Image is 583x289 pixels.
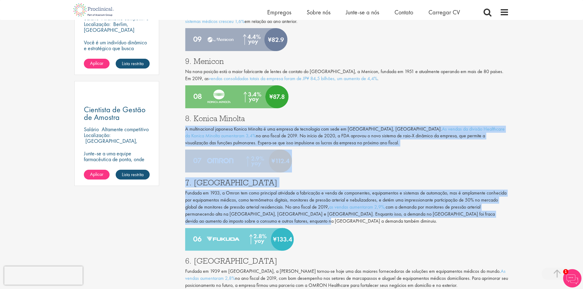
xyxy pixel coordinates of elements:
[185,177,277,187] font: 7. [GEOGRAPHIC_DATA]
[122,60,144,67] font: Lista restrita
[307,8,331,16] a: Sobre nós
[185,275,508,288] font: no ano fiscal de 2019, com bom desempenho nos setores de marcapassos e aluguel de equipamentos mé...
[185,132,485,146] font: no ano fiscal de 2019. No início de 2020, a FDA aprovou o novo sistema de raio-X dinâmico da empr...
[84,106,150,121] a: Cientista de Gestão de Amostra
[267,8,291,16] a: Empregos
[122,171,144,178] font: Lista restrita
[84,170,110,180] a: Aplicar
[185,126,442,132] font: A multinacional japonesa Konica Minolta é uma empresa de tecnologia com sede em [GEOGRAPHIC_DATA]...
[84,137,137,150] font: [GEOGRAPHIC_DATA], [GEOGRAPHIC_DATA]
[84,20,110,28] font: Localização:
[116,59,150,69] a: Lista restrita
[245,18,297,24] font: em relação ao ano anterior.
[102,126,149,133] font: Altamente competitivo
[84,132,110,139] font: Localização:
[84,20,134,33] font: Berlim, [GEOGRAPHIC_DATA]
[185,256,277,266] font: 6. [GEOGRAPHIC_DATA]
[84,104,146,122] font: Cientista de Gestão de Amostra
[185,56,224,66] font: 9. Menicon
[565,269,567,274] font: 1
[377,75,379,82] font: .
[428,8,460,16] a: Carregar CV
[4,266,83,285] iframe: reCAPTCHA
[563,269,581,287] img: Chatbot
[84,126,99,133] font: Salário
[209,75,377,82] a: vendas consolidadas totais da empresa foram de JP¥ 84,5 bilhões, um aumento de 4,4%
[185,197,498,210] font: monitores de pressão arterial e nebulizadores, e detém uma impressionante participação de 50% no ...
[116,170,150,180] a: Lista restrita
[185,268,501,274] font: Fundada em 1939 em [GEOGRAPHIC_DATA], a [PERSON_NAME] tornou-se hoje uma das maiores fornecedoras...
[394,8,413,16] a: Contato
[185,126,505,139] a: As vendas da divisão Healthcare da Konica Minolta aumentaram 3,4%
[185,68,503,82] font: Na nona posição está a maior fabricante de lentes de contato do [GEOGRAPHIC_DATA], a Menicon, fun...
[346,8,379,16] a: Junte-se a nós
[329,204,386,210] a: as vendas aumentaram 2,9%,
[90,60,103,66] font: Aplicar
[185,113,245,123] font: 8. Konica Minolta
[84,59,110,69] a: Aplicar
[185,268,506,281] a: As vendas aumentaram 2,8%
[185,190,506,203] font: Fundada em 1933, a Omron tem como principal atividade a fabricação e venda de componentes, equipa...
[185,204,495,224] font: com a demanda por monitores de pressão arterial permanecendo alta na [GEOGRAPHIC_DATA], [GEOGRAPH...
[90,171,103,177] font: Aplicar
